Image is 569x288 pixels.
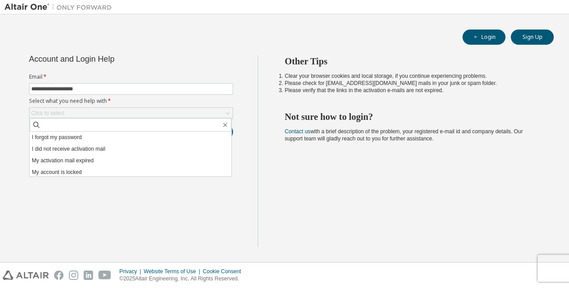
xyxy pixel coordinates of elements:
[29,55,192,63] div: Account and Login Help
[69,271,78,280] img: instagram.svg
[285,72,538,80] li: Clear your browser cookies and local storage, if you continue experiencing problems.
[119,268,144,275] div: Privacy
[285,111,538,123] h2: Not sure how to login?
[463,30,505,45] button: Login
[285,80,538,87] li: Please check for [EMAIL_ADDRESS][DOMAIN_NAME] mails in your junk or spam folder.
[84,271,93,280] img: linkedin.svg
[119,275,246,283] p: © 2025 Altair Engineering, Inc. All Rights Reserved.
[3,271,49,280] img: altair_logo.svg
[285,87,538,94] li: Please verify that the links in the activation e-mails are not expired.
[285,55,538,67] h2: Other Tips
[4,3,116,12] img: Altair One
[29,73,233,80] label: Email
[144,268,203,275] div: Website Terms of Use
[285,128,310,135] a: Contact us
[511,30,554,45] button: Sign Up
[285,128,523,142] span: with a brief description of the problem, your registered e-mail id and company details. Our suppo...
[30,108,233,119] div: Click to select
[98,271,111,280] img: youtube.svg
[31,110,64,117] div: Click to select
[54,271,64,280] img: facebook.svg
[203,268,246,275] div: Cookie Consent
[30,131,231,143] li: I forgot my password
[29,97,233,105] label: Select what you need help with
